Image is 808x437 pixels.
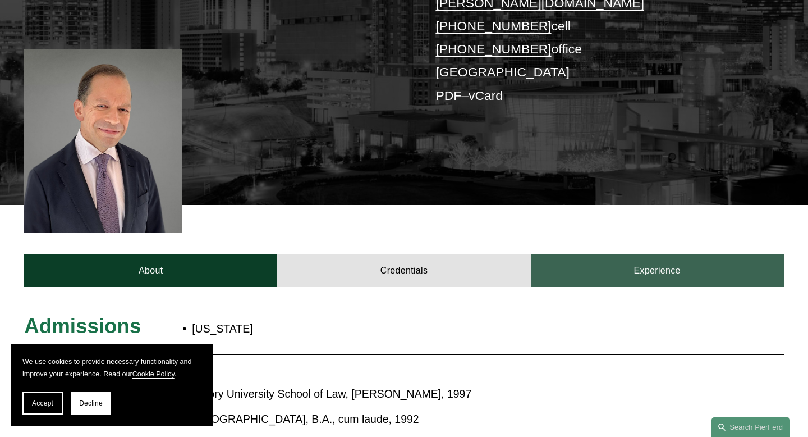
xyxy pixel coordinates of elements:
p: Emory University School of Law, [PERSON_NAME], 1997 [192,384,688,404]
section: Cookie banner [11,344,213,426]
a: [PHONE_NUMBER] [435,19,551,33]
a: PDF [435,88,461,103]
a: [PHONE_NUMBER] [435,42,551,56]
p: We use cookies to provide necessary functionality and improve your experience. Read our . [22,356,202,381]
a: About [24,254,277,287]
a: Cookie Policy [132,370,175,378]
a: Credentials [277,254,530,287]
span: Decline [79,399,103,407]
button: Decline [71,392,111,415]
a: Search this site [711,417,790,437]
a: vCard [469,88,503,103]
a: Experience [531,254,784,287]
p: [GEOGRAPHIC_DATA], B.A., cum laude, 1992 [192,409,688,429]
span: Accept [32,399,53,407]
button: Accept [22,392,63,415]
p: [US_STATE] [192,319,467,339]
span: Admissions [24,315,141,338]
